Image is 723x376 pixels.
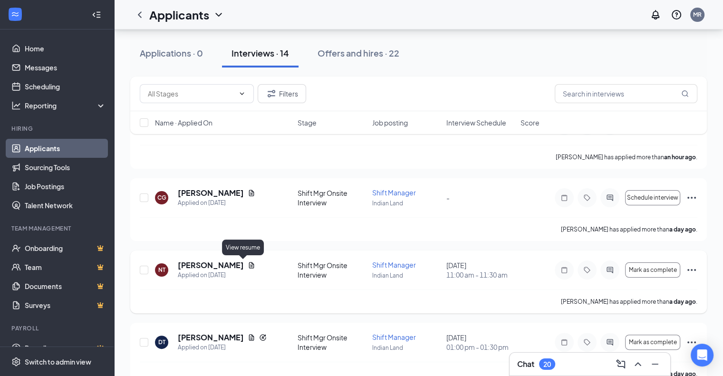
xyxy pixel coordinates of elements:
svg: Tag [581,194,593,202]
a: Messages [25,58,106,77]
a: SurveysCrown [25,296,106,315]
button: Mark as complete [625,335,680,350]
div: Hiring [11,125,104,133]
svg: ComposeMessage [615,358,627,370]
span: Score [521,118,540,127]
span: Job posting [372,118,407,127]
button: Schedule interview [625,190,680,205]
svg: ActiveChat [604,338,616,346]
div: Shift Mgr Onsite Interview [298,188,366,207]
p: Indian Land [372,271,441,280]
svg: Document [248,189,255,197]
h5: [PERSON_NAME] [178,188,244,198]
div: [DATE] [446,260,515,280]
svg: ActiveChat [604,194,616,202]
p: [PERSON_NAME] has applied more than . [561,225,697,233]
a: OnboardingCrown [25,239,106,258]
a: Home [25,39,106,58]
svg: ActiveChat [604,266,616,274]
svg: Collapse [92,10,101,19]
svg: Document [248,261,255,269]
a: Applicants [25,139,106,158]
div: Open Intercom Messenger [691,344,713,366]
svg: Filter [266,88,277,99]
span: Shift Manager [372,333,416,341]
svg: Analysis [11,101,21,110]
svg: ChevronDown [238,90,246,97]
svg: Tag [581,338,593,346]
div: Applications · 0 [140,47,203,59]
div: Applied on [DATE] [178,198,255,208]
span: Schedule interview [627,194,678,201]
span: Shift Manager [372,260,416,269]
div: DT [158,338,165,346]
svg: Note [559,194,570,202]
svg: ChevronDown [213,9,224,20]
svg: Document [248,334,255,341]
h5: [PERSON_NAME] [178,260,244,270]
div: Applied on [DATE] [178,343,267,352]
svg: Note [559,338,570,346]
p: Indian Land [372,344,441,352]
div: NT [158,266,165,274]
h1: Applicants [149,7,209,23]
span: 11:00 am - 11:30 am [446,270,515,280]
p: [PERSON_NAME] has applied more than . [561,298,697,306]
svg: QuestionInfo [671,9,682,20]
div: View resume [222,240,264,255]
a: Job Postings [25,177,106,196]
svg: WorkstreamLogo [10,10,20,19]
a: Talent Network [25,196,106,215]
span: Interview Schedule [446,118,506,127]
div: CG [157,193,166,202]
a: PayrollCrown [25,338,106,357]
div: MR [693,10,702,19]
b: a day ago [669,298,696,305]
p: [PERSON_NAME] has applied more than . [556,153,697,161]
span: Mark as complete [628,267,676,273]
div: Offers and hires · 22 [318,47,399,59]
svg: ChevronLeft [134,9,145,20]
div: Team Management [11,224,104,232]
p: Indian Land [372,199,441,207]
button: Filter Filters [258,84,306,103]
div: Applied on [DATE] [178,270,255,280]
b: a day ago [669,226,696,233]
svg: ChevronUp [632,358,644,370]
svg: Reapply [259,334,267,341]
svg: Notifications [650,9,661,20]
button: Mark as complete [625,262,680,278]
div: [DATE] [446,333,515,352]
svg: Ellipses [686,337,697,348]
span: Stage [298,118,317,127]
svg: MagnifyingGlass [681,90,689,97]
svg: Note [559,266,570,274]
div: Interviews · 14 [231,47,289,59]
a: TeamCrown [25,258,106,277]
h3: Chat [517,359,534,369]
div: 20 [543,360,551,368]
div: Shift Mgr Onsite Interview [298,333,366,352]
b: an hour ago [664,154,696,161]
a: Scheduling [25,77,106,96]
span: Shift Manager [372,188,416,197]
div: Payroll [11,324,104,332]
span: Name · Applied On [155,118,212,127]
svg: Ellipses [686,264,697,276]
h5: [PERSON_NAME] [178,332,244,343]
input: Search in interviews [555,84,697,103]
button: ChevronUp [630,357,646,372]
a: DocumentsCrown [25,277,106,296]
button: Minimize [647,357,663,372]
div: Shift Mgr Onsite Interview [298,260,366,280]
span: - [446,193,450,202]
svg: Settings [11,357,21,366]
span: 01:00 pm - 01:30 pm [446,342,515,352]
div: Reporting [25,101,106,110]
svg: Minimize [649,358,661,370]
input: All Stages [148,88,234,99]
svg: Ellipses [686,192,697,203]
span: Mark as complete [628,339,676,346]
a: Sourcing Tools [25,158,106,177]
